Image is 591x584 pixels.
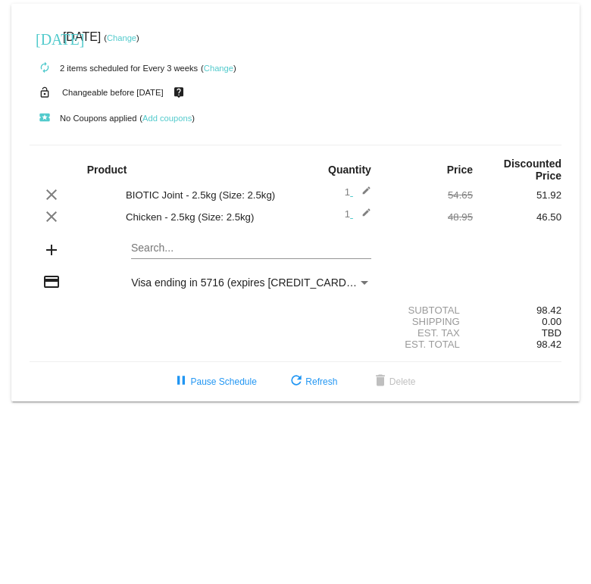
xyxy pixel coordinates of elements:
[473,211,561,223] div: 46.50
[384,211,473,223] div: 48.95
[142,114,192,123] a: Add coupons
[542,316,561,327] span: 0.00
[371,373,389,391] mat-icon: delete
[131,276,385,289] span: Visa ending in 5716 (expires [CREDIT_CARD_DATA])
[287,373,305,391] mat-icon: refresh
[345,208,371,220] span: 1
[353,186,371,204] mat-icon: edit
[536,339,561,350] span: 98.42
[172,373,190,391] mat-icon: pause
[172,376,256,387] span: Pause Schedule
[384,327,473,339] div: Est. Tax
[30,64,198,73] small: 2 items scheduled for Every 3 weeks
[371,376,416,387] span: Delete
[353,208,371,226] mat-icon: edit
[447,164,473,176] strong: Price
[160,368,268,395] button: Pause Schedule
[36,83,54,102] mat-icon: lock_open
[118,189,295,201] div: BIOTIC Joint - 2.5kg (Size: 2.5kg)
[473,189,561,201] div: 51.92
[384,189,473,201] div: 54.65
[170,83,188,102] mat-icon: live_help
[504,158,561,182] strong: Discounted Price
[36,59,54,77] mat-icon: autorenew
[359,368,428,395] button: Delete
[139,114,195,123] small: ( )
[384,316,473,327] div: Shipping
[30,114,136,123] small: No Coupons applied
[36,109,54,127] mat-icon: local_play
[204,64,233,73] a: Change
[542,327,561,339] span: TBD
[384,304,473,316] div: Subtotal
[345,186,371,198] span: 1
[104,33,139,42] small: ( )
[275,368,349,395] button: Refresh
[131,276,371,289] mat-select: Payment Method
[384,339,473,350] div: Est. Total
[473,304,561,316] div: 98.42
[201,64,236,73] small: ( )
[131,242,371,255] input: Search...
[118,211,295,223] div: Chicken - 2.5kg (Size: 2.5kg)
[62,88,164,97] small: Changeable before [DATE]
[36,29,54,47] mat-icon: [DATE]
[42,273,61,291] mat-icon: credit_card
[107,33,136,42] a: Change
[287,376,337,387] span: Refresh
[42,208,61,226] mat-icon: clear
[87,164,127,176] strong: Product
[42,186,61,204] mat-icon: clear
[328,164,371,176] strong: Quantity
[42,241,61,259] mat-icon: add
